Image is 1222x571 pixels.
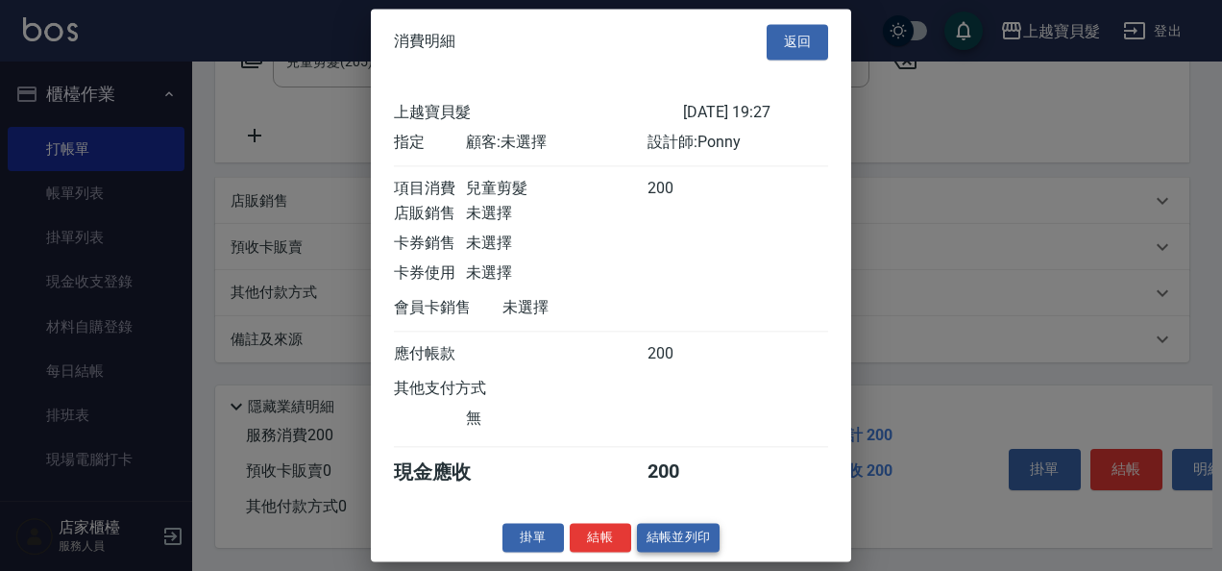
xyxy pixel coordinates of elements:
button: 結帳並列印 [637,523,721,553]
div: 卡券銷售 [394,234,466,254]
div: 200 [648,344,720,364]
div: 會員卡銷售 [394,298,502,318]
div: 上越寶貝髮 [394,103,683,123]
div: 未選擇 [502,298,683,318]
div: [DATE] 19:27 [683,103,828,123]
div: 200 [648,179,720,199]
button: 返回 [767,24,828,60]
div: 其他支付方式 [394,379,539,399]
div: 200 [648,459,720,485]
div: 現金應收 [394,459,502,485]
div: 項目消費 [394,179,466,199]
div: 未選擇 [466,204,647,224]
button: 結帳 [570,523,631,553]
div: 卡券使用 [394,263,466,284]
div: 指定 [394,133,466,153]
span: 消費明細 [394,33,455,52]
div: 無 [466,409,647,429]
div: 店販銷售 [394,204,466,224]
button: 掛單 [502,523,564,553]
div: 設計師: Ponny [648,133,828,153]
div: 未選擇 [466,234,647,254]
div: 顧客: 未選擇 [466,133,647,153]
div: 兒童剪髮 [466,179,647,199]
div: 應付帳款 [394,344,466,364]
div: 未選擇 [466,263,647,284]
